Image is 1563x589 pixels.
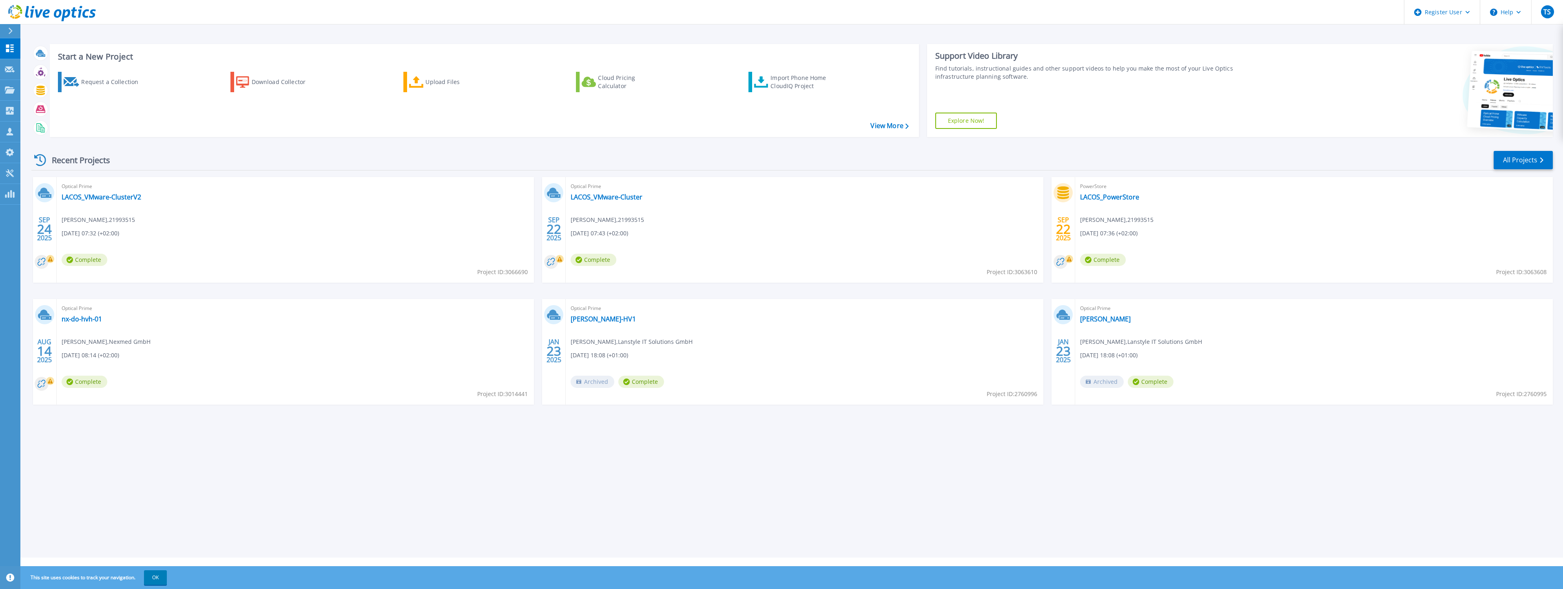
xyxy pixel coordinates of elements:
div: SEP 2025 [37,214,52,244]
span: Optical Prime [1080,304,1548,313]
a: LACOS_PowerStore [1080,193,1139,201]
span: 23 [547,348,561,354]
a: [PERSON_NAME]-HV1 [571,315,636,323]
span: Archived [1080,376,1124,388]
span: Archived [571,376,614,388]
a: LACOS_VMware-Cluster [571,193,642,201]
span: Complete [62,254,107,266]
span: Complete [1080,254,1126,266]
span: Complete [1128,376,1173,388]
div: Download Collector [252,74,317,90]
div: AUG 2025 [37,336,52,366]
span: Project ID: 3063608 [1496,268,1547,277]
span: Project ID: 3066690 [477,268,528,277]
button: OK [144,570,167,585]
a: nx-do-hvh-01 [62,315,102,323]
div: JAN 2025 [546,336,562,366]
span: This site uses cookies to track your navigation. [22,570,167,585]
div: Recent Projects [31,150,121,170]
span: [DATE] 18:08 (+01:00) [1080,351,1138,360]
span: [PERSON_NAME] , 21993515 [62,215,135,224]
a: LACOS_VMware-ClusterV2 [62,193,141,201]
span: [DATE] 07:32 (+02:00) [62,229,119,238]
span: [PERSON_NAME] , Nexmed GmbH [62,337,151,346]
div: Import Phone Home CloudIQ Project [770,74,834,90]
span: [DATE] 07:43 (+02:00) [571,229,628,238]
span: Optical Prime [62,182,529,191]
a: Upload Files [403,72,494,92]
span: TS [1543,9,1551,15]
div: Find tutorials, instructional guides and other support videos to help you make the most of your L... [935,64,1263,81]
a: Download Collector [230,72,321,92]
span: 22 [547,226,561,232]
span: Complete [571,254,616,266]
span: Optical Prime [571,182,1038,191]
a: Request a Collection [58,72,149,92]
h3: Start a New Project [58,52,908,61]
span: Project ID: 3014441 [477,390,528,399]
span: [PERSON_NAME] , Lanstyle IT Solutions GmbH [571,337,693,346]
span: 24 [37,226,52,232]
span: Optical Prime [571,304,1038,313]
span: Complete [618,376,664,388]
span: [DATE] 07:36 (+02:00) [1080,229,1138,238]
div: JAN 2025 [1056,336,1071,366]
a: View More [870,122,908,130]
span: 14 [37,348,52,354]
span: Project ID: 3063610 [987,268,1037,277]
span: [PERSON_NAME] , 21993515 [571,215,644,224]
div: Support Video Library [935,51,1263,61]
a: [PERSON_NAME] [1080,315,1131,323]
span: [PERSON_NAME] , Lanstyle IT Solutions GmbH [1080,337,1202,346]
span: [PERSON_NAME] , 21993515 [1080,215,1153,224]
span: Complete [62,376,107,388]
span: [DATE] 08:14 (+02:00) [62,351,119,360]
span: Project ID: 2760995 [1496,390,1547,399]
div: Request a Collection [81,74,146,90]
span: PowerStore [1080,182,1548,191]
div: Upload Files [425,74,491,90]
div: SEP 2025 [1056,214,1071,244]
span: Project ID: 2760996 [987,390,1037,399]
div: Cloud Pricing Calculator [598,74,663,90]
a: All Projects [1494,151,1553,169]
span: 22 [1056,226,1071,232]
span: [DATE] 18:08 (+01:00) [571,351,628,360]
div: SEP 2025 [546,214,562,244]
span: 23 [1056,348,1071,354]
span: Optical Prime [62,304,529,313]
a: Explore Now! [935,113,997,129]
a: Cloud Pricing Calculator [576,72,667,92]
